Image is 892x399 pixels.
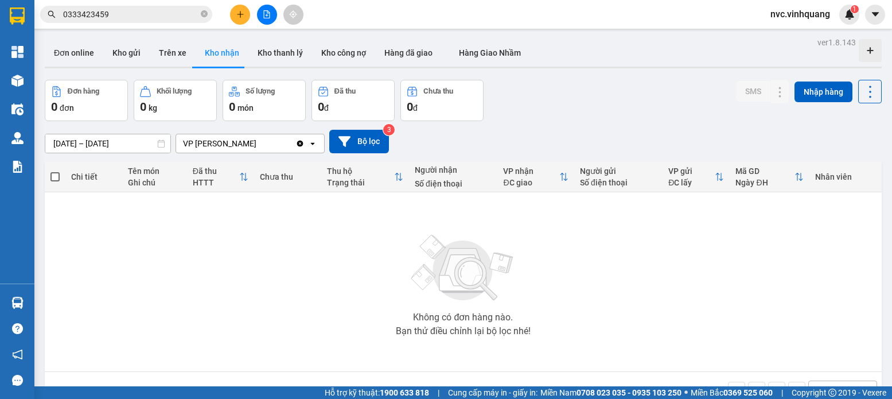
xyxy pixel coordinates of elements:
span: đ [413,103,418,113]
button: caret-down [865,5,885,25]
th: Toggle SortBy [321,162,409,192]
strong: 0708 023 035 - 0935 103 250 [577,388,681,397]
svg: open [308,139,317,148]
span: 0 [229,100,235,114]
th: Toggle SortBy [730,162,809,192]
button: Đã thu0đ [311,80,395,121]
span: kg [149,103,157,113]
span: đ [324,103,329,113]
span: aim [289,10,297,18]
div: Tên món [128,166,181,176]
sup: 1 [851,5,859,13]
span: đơn [60,103,74,113]
img: warehouse-icon [11,75,24,87]
span: search [48,10,56,18]
div: Số điện thoại [580,178,657,187]
span: question-circle [12,323,23,334]
div: VP gửi [668,166,715,176]
span: | [781,386,783,399]
div: Số điện thoại [415,179,492,188]
span: close-circle [201,9,208,20]
span: message [12,375,23,386]
div: ver 1.8.143 [817,36,856,49]
span: Hỗ trợ kỹ thuật: [325,386,429,399]
img: solution-icon [11,161,24,173]
span: | [438,386,439,399]
span: 0 [407,100,413,114]
div: 10 / trang [816,385,851,396]
div: Chi tiết [71,172,116,181]
span: file-add [263,10,271,18]
input: Selected VP Nguyễn Văn Cừ. [258,138,259,149]
div: Đã thu [334,87,356,95]
div: ĐC lấy [668,178,715,187]
div: VP [PERSON_NAME] [183,138,256,149]
span: notification [12,349,23,360]
span: Hàng Giao Nhầm [459,48,521,57]
span: 0 [318,100,324,114]
svg: open [860,386,870,395]
span: 0 [51,100,57,114]
th: Toggle SortBy [187,162,254,192]
div: Khối lượng [157,87,192,95]
span: Miền Bắc [691,386,773,399]
div: Người nhận [415,165,492,175]
div: Tạo kho hàng mới [859,39,882,62]
button: Đơn hàng0đơn [45,80,128,121]
input: Select a date range. [45,134,170,153]
div: Bạn thử điều chỉnh lại bộ lọc nhé! [396,327,531,336]
div: Mã GD [735,166,794,176]
img: warehouse-icon [11,132,24,144]
sup: 3 [383,124,395,135]
strong: 0369 525 060 [723,388,773,397]
img: logo-vxr [10,7,25,25]
span: 0 [140,100,146,114]
div: Ghi chú [128,178,181,187]
span: close-circle [201,10,208,17]
button: Khối lượng0kg [134,80,217,121]
span: caret-down [870,9,881,20]
span: copyright [828,389,836,397]
img: dashboard-icon [11,46,24,58]
button: aim [283,5,303,25]
button: Số lượng0món [223,80,306,121]
button: Kho nhận [196,39,248,67]
button: Trên xe [150,39,196,67]
span: Miền Nam [540,386,681,399]
div: Số lượng [246,87,275,95]
button: SMS [736,81,770,102]
svg: Clear value [295,139,305,148]
input: Tìm tên, số ĐT hoặc mã đơn [63,8,198,21]
th: Toggle SortBy [663,162,730,192]
button: Kho công nợ [312,39,375,67]
strong: 1900 633 818 [380,388,429,397]
button: plus [230,5,250,25]
div: Thu hộ [327,166,394,176]
img: svg+xml;base64,PHN2ZyBjbGFzcz0ibGlzdC1wbHVnX19zdmciIHhtbG5zPSJodHRwOi8vd3d3LnczLm9yZy8yMDAwL3N2Zy... [406,228,520,308]
div: Đơn hàng [68,87,99,95]
button: Hàng đã giao [375,39,442,67]
div: Chưa thu [260,172,315,181]
button: Đơn online [45,39,103,67]
div: Trạng thái [327,178,394,187]
button: Kho thanh lý [248,39,312,67]
div: Người gửi [580,166,657,176]
span: 1 [852,5,856,13]
div: Không có đơn hàng nào. [413,313,513,322]
div: Chưa thu [423,87,453,95]
button: Bộ lọc [329,130,389,153]
span: Cung cấp máy in - giấy in: [448,386,537,399]
img: warehouse-icon [11,297,24,309]
img: warehouse-icon [11,103,24,115]
span: plus [236,10,244,18]
button: Nhập hàng [794,82,852,102]
span: nvc.vinhquang [761,7,839,21]
button: Kho gửi [103,39,150,67]
div: VP nhận [503,166,559,176]
img: icon-new-feature [844,9,855,20]
th: Toggle SortBy [497,162,574,192]
span: ⚪️ [684,390,688,395]
div: Ngày ĐH [735,178,794,187]
div: ĐC giao [503,178,559,187]
button: file-add [257,5,277,25]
